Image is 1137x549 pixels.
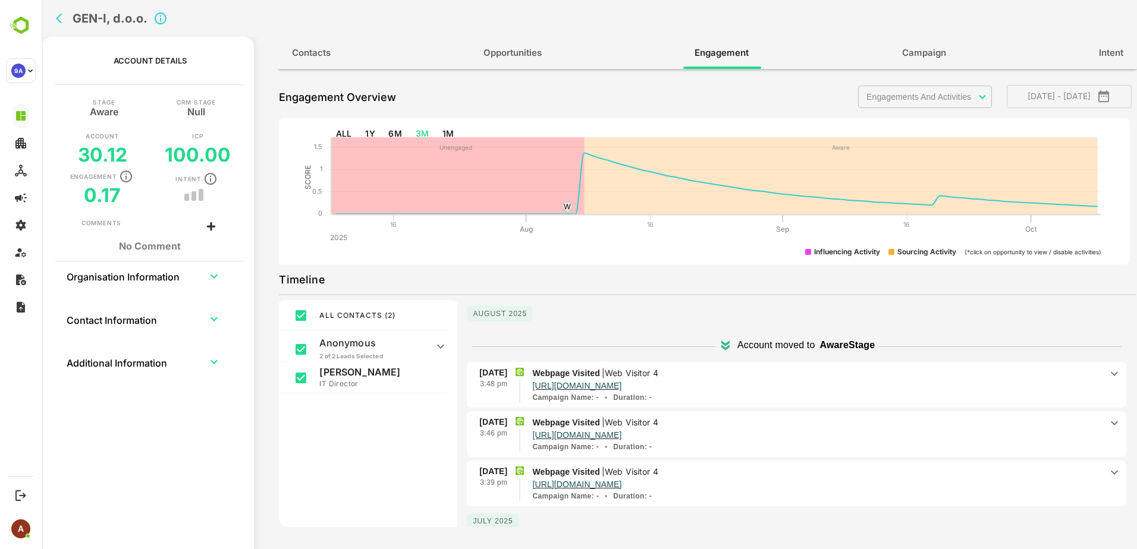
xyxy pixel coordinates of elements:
[348,220,355,229] text: 16
[563,417,617,427] p: Web Visitor 4
[734,225,747,234] text: Sep
[438,465,466,477] p: [DATE]
[164,193,167,197] button: trend
[6,14,36,37] img: BambooboxLogoMark.f1c84d78b4c51b1a7b5f700c9845e183.svg
[24,261,193,390] table: collapsible table
[262,165,271,190] text: SCORE
[278,378,385,390] p: IT Director
[164,310,181,328] button: expand row
[42,184,79,207] h5: 0.17
[975,89,1081,104] span: [DATE] - [DATE]
[278,165,281,173] text: 1
[425,513,477,529] p: July 2025
[237,88,354,107] p: Engagement Overview
[856,247,915,257] div: Sourcing Activity
[438,428,466,440] p: 3:46 pm
[491,367,1080,403] div: Webpage Visited|Web Visitor 4https://9altitudes.com/ - Duration: -
[558,466,618,477] p: |
[522,202,529,211] text: W
[278,311,354,320] span: ALL CONTACTS ( 2 )
[134,176,160,182] p: Intent
[491,429,580,441] a: https://9altitudes.com/si/o-nas
[11,10,29,27] button: back
[146,105,164,115] h5: Null
[24,305,152,333] th: Contact Information
[473,465,483,476] img: bamboobox.png
[778,338,834,352] p: Aware Stage
[491,416,1060,429] p: Webpage Visited
[491,465,1080,501] div: Webpage Visited|Web Visitor 4https://9altitudes.com/si - Duration: -
[135,99,174,105] p: CRM Stage
[862,220,868,229] text: 16
[271,187,281,195] text: 0.5
[72,56,145,65] p: Account Details
[491,380,580,392] a: https://9altitudes.com/
[11,64,26,78] div: 9A
[12,487,29,503] button: Logout
[772,247,838,257] div: Influencing Activity
[36,143,86,166] h5: 30.12
[51,99,73,105] p: Stage
[123,143,189,166] h5: 100.00
[965,85,1090,108] button: [DATE] - [DATE]
[425,306,491,321] p: August 2025
[247,331,406,362] div: Anonymous2 of 2 Leads Selected
[491,491,557,501] p: -
[164,267,181,285] button: expand row
[473,367,483,377] img: bamboobox.png
[44,133,78,139] p: Account
[24,348,152,376] th: Additional Information
[860,45,904,61] span: Campaign
[369,123,392,145] button: 3M
[290,123,315,145] button: ALL
[40,219,80,228] div: Comments
[277,209,281,217] text: 0
[24,261,152,290] th: Organisation Information
[558,417,618,427] p: |
[653,45,707,61] span: Engagement
[150,133,161,139] p: ICP
[31,11,106,26] h2: GEN-I, d.o.o.
[605,220,612,229] text: 16
[438,477,466,489] p: 3:39 pm
[558,368,618,378] p: |
[342,123,365,145] button: 6M
[571,392,610,403] p: Duration : -
[438,367,466,378] p: [DATE]
[48,105,77,115] h5: Aware
[984,225,995,234] text: Oct
[563,368,617,378] p: Web Visitor 4
[442,45,500,61] span: Opportunities
[790,144,808,151] text: Aware
[478,225,491,234] text: Aug
[491,478,580,490] a: https://9altitudes.com/si
[571,441,610,452] p: Duration : -
[438,378,466,390] p: 3:48 pm
[11,519,30,538] div: A
[696,338,773,352] p: Account moved to
[164,353,181,371] button: expand row
[250,45,289,61] span: Contacts
[491,465,1060,478] p: Webpage Visited
[473,416,483,427] img: bamboobox.png
[278,352,385,360] p: 2 of 2 Leads Selected
[272,143,281,151] text: 1.5
[319,123,338,145] button: 1Y
[236,37,1095,69] div: full width tabs example
[396,123,417,145] button: 1M
[112,11,126,26] svg: Click to close Account details panel
[563,466,617,477] p: Web Visitor 4
[571,491,610,501] p: Duration : -
[278,366,385,378] p: [PERSON_NAME]
[825,92,931,102] p: Engagements And Activities
[1057,45,1082,61] span: Intent
[278,337,385,349] p: Anonymous
[491,392,557,403] p: -
[491,367,1060,380] p: Webpage Visited
[816,86,950,108] div: Engagements And Activities
[288,233,306,242] text: 2025
[491,441,557,452] p: -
